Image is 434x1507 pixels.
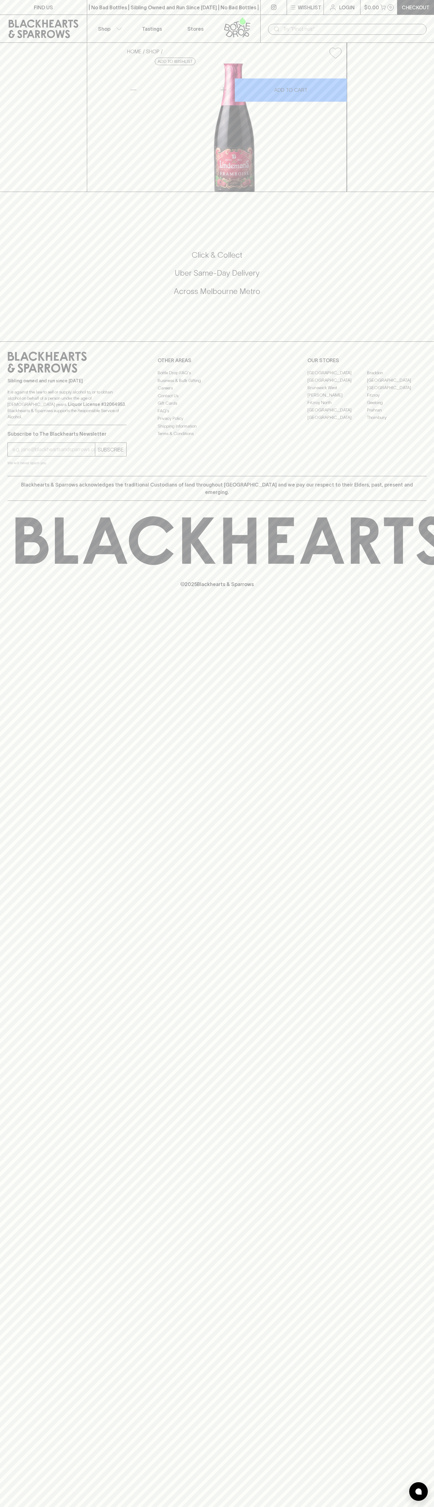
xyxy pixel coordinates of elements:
img: bubble-icon [415,1488,422,1495]
a: Fitzroy [367,391,427,399]
button: Add to wishlist [327,45,344,61]
button: Add to wishlist [155,58,195,65]
p: Shop [98,25,110,33]
div: Call to action block [7,225,427,329]
h5: Click & Collect [7,250,427,260]
p: 0 [389,6,392,9]
strong: Liquor License #32064953 [68,402,125,407]
p: We will never spam you [7,460,127,466]
a: FAQ's [158,407,277,415]
a: Shipping Information [158,422,277,430]
a: Braddon [367,369,427,376]
p: ADD TO CART [274,86,307,94]
a: Thornbury [367,414,427,421]
a: [GEOGRAPHIC_DATA] [367,384,427,391]
a: Careers [158,385,277,392]
a: Business & Bulk Gifting [158,377,277,384]
a: SHOP [146,49,159,54]
p: It is against the law to sell or supply alcohol to, or to obtain alcohol on behalf of a person un... [7,389,127,420]
p: Sibling owned and run since [DATE] [7,378,127,384]
button: SUBSCRIBE [95,443,126,456]
p: SUBSCRIBE [98,446,124,453]
p: Wishlist [298,4,321,11]
a: Bottle Drop FAQ's [158,369,277,377]
p: Tastings [142,25,162,33]
a: Stores [174,15,217,42]
a: [GEOGRAPHIC_DATA] [307,376,367,384]
p: Stores [187,25,204,33]
p: $0.00 [364,4,379,11]
p: OUR STORES [307,357,427,364]
img: 77846.png [122,64,347,192]
input: Try "Pinot noir" [283,24,422,34]
button: Shop [87,15,131,42]
a: Terms & Conditions [158,430,277,438]
a: Fitzroy North [307,399,367,406]
a: [PERSON_NAME] [307,391,367,399]
a: [GEOGRAPHIC_DATA] [307,414,367,421]
a: Privacy Policy [158,415,277,422]
a: Gift Cards [158,400,277,407]
a: Contact Us [158,392,277,399]
a: Brunswick West [307,384,367,391]
a: [GEOGRAPHIC_DATA] [307,406,367,414]
a: Tastings [130,15,174,42]
p: Checkout [402,4,430,11]
a: Prahran [367,406,427,414]
p: OTHER AREAS [158,357,277,364]
p: Subscribe to The Blackhearts Newsletter [7,430,127,438]
h5: Across Melbourne Metro [7,286,427,296]
a: [GEOGRAPHIC_DATA] [367,376,427,384]
p: FIND US [34,4,53,11]
p: Login [339,4,355,11]
a: Geelong [367,399,427,406]
h5: Uber Same-Day Delivery [7,268,427,278]
a: HOME [127,49,141,54]
input: e.g. jane@blackheartsandsparrows.com.au [12,445,95,455]
button: ADD TO CART [235,78,347,102]
p: Blackhearts & Sparrows acknowledges the traditional Custodians of land throughout [GEOGRAPHIC_DAT... [12,481,422,496]
a: [GEOGRAPHIC_DATA] [307,369,367,376]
